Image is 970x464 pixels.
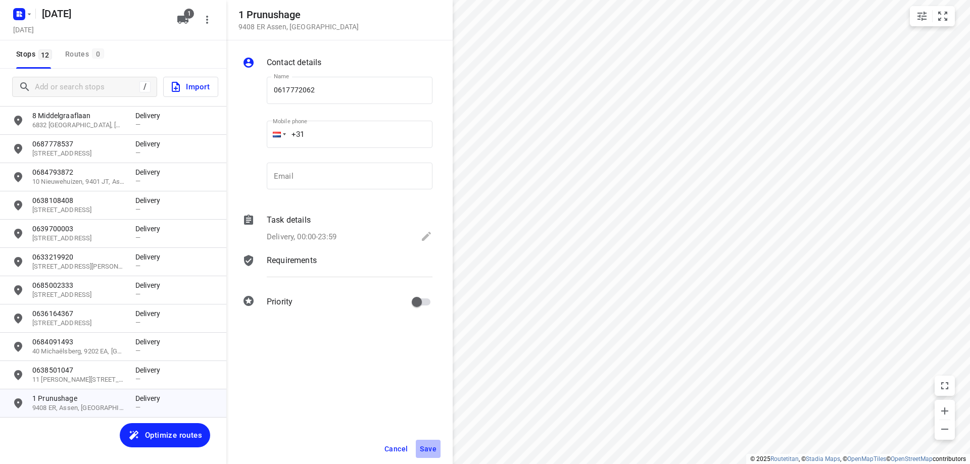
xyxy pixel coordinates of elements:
span: — [437,318,442,326]
p: [STREET_ADDRESS] [48,147,428,158]
span: — [135,149,140,157]
span: 13:10 [934,453,952,463]
div: 10 [26,369,35,378]
span: 09:38 [934,171,952,181]
p: Delivery [437,336,617,346]
p: Delivery [437,223,617,233]
p: 11 George Hendrik Breitnerstraat, 7312 ML, Apeldoorn, NL [32,375,125,385]
p: 108B Havenstraat, Rotterdam [48,402,428,412]
span: — [437,120,442,128]
p: Delivery [135,337,166,347]
p: 0638501047 [32,365,125,375]
input: Add or search stops [35,79,139,95]
a: OpenMapTiles [847,455,886,462]
span: 11:46 [934,340,952,350]
button: Import [163,77,218,97]
span: — [135,403,140,411]
span: 11:03 [934,312,952,322]
span: — [135,177,140,185]
span: 12:23 [934,397,952,407]
span: 10:22 [934,255,952,266]
span: Import [170,80,210,93]
span: Save [420,445,437,453]
div: 1 [28,114,33,124]
p: 1 Loosduinsekade [48,166,428,176]
label: Mobile phone [273,119,307,124]
p: Delivery [135,195,166,205]
div: Contact details [243,57,432,71]
span: 09:47 [934,199,952,209]
span: Optimize routes [145,429,202,442]
p: 0685214428 [48,250,428,261]
div: Netherlands: + 31 [267,121,286,148]
p: 0645852402 [48,279,428,289]
p: 437 Gravin Juliana van Stolberglaan, Leidschendam [48,119,428,129]
h5: 1 Prunushage [238,9,359,21]
span: — [135,234,140,241]
span: — [437,431,442,439]
p: Requirements [267,254,317,267]
p: 0615316390 [48,420,428,430]
div: 8 [28,312,33,322]
p: Delivery [437,308,617,318]
p: Delivery [437,138,617,148]
p: 0685901155 [48,137,428,147]
span: — [135,262,140,270]
p: 0638039097 [48,364,428,374]
p: 52 Coronastraat, 9742 EH, Groningen, NL [32,205,125,215]
h6: Pleng Doski [12,57,958,73]
span: 12 [38,49,52,60]
p: 1246 Hoefkade [48,194,428,204]
p: Delivery [135,167,166,177]
p: Delivery [135,365,166,375]
div: 4 [28,199,33,209]
p: Delivery [437,251,617,262]
p: 285 Roemer Visscherstraat [48,222,428,232]
span: — [437,403,442,410]
div: 5 [28,227,33,237]
a: Stadia Maps [806,455,840,462]
a: OpenStreetMap [891,455,933,462]
p: 0652787821 [48,109,428,119]
p: 0636164367 [32,308,125,319]
svg: Edit [420,230,432,242]
div: Requirements [243,254,432,285]
span: 0 [92,48,104,59]
p: 9408 ER, Assen, [GEOGRAPHIC_DATA] [32,403,125,413]
span: 12:06 [934,369,952,379]
p: 34 Dukdalfweg [48,81,513,91]
button: Map settings [912,6,932,26]
p: 1 Prunushage [32,393,125,403]
p: Delivery, 00:00-23:59 [267,231,336,243]
div: Routes [65,48,107,61]
div: 3 [28,171,33,180]
span: 12:44 [934,425,952,435]
p: 0633300299 [48,307,428,317]
span: 09:23 [934,142,952,152]
p: Delivery [135,139,166,149]
div: small contained button group [910,6,955,26]
p: 0687778537 [32,139,125,149]
p: 15 De Graspieper, 7609 SE, Almelo, NL [32,234,125,243]
span: — [437,233,442,241]
span: 10:55 [934,284,952,294]
input: 1 (702) 123-4567 [267,121,432,148]
p: [GEOGRAPHIC_DATA], [GEOGRAPHIC_DATA] [48,91,513,101]
span: — [135,347,140,354]
p: 0686253777 [48,335,428,345]
div: 7 [28,284,33,293]
p: [GEOGRAPHIC_DATA], [GEOGRAPHIC_DATA] [48,232,428,242]
p: Departure time [527,91,952,101]
p: Delivery [135,308,166,319]
p: Delivery [135,252,166,262]
p: Delivery [437,365,617,375]
span: — [437,375,442,382]
p: 6832 [GEOGRAPHIC_DATA], [GEOGRAPHIC_DATA], [GEOGRAPHIC_DATA] [32,121,125,130]
p: Delivery [437,280,617,290]
button: Cancel [380,440,412,458]
button: Optimize routes [120,423,210,447]
p: Driver: Pleng Doski [12,32,958,44]
span: — [437,262,442,269]
p: Delivery [437,195,617,205]
p: [GEOGRAPHIC_DATA], [GEOGRAPHIC_DATA] [48,176,428,186]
